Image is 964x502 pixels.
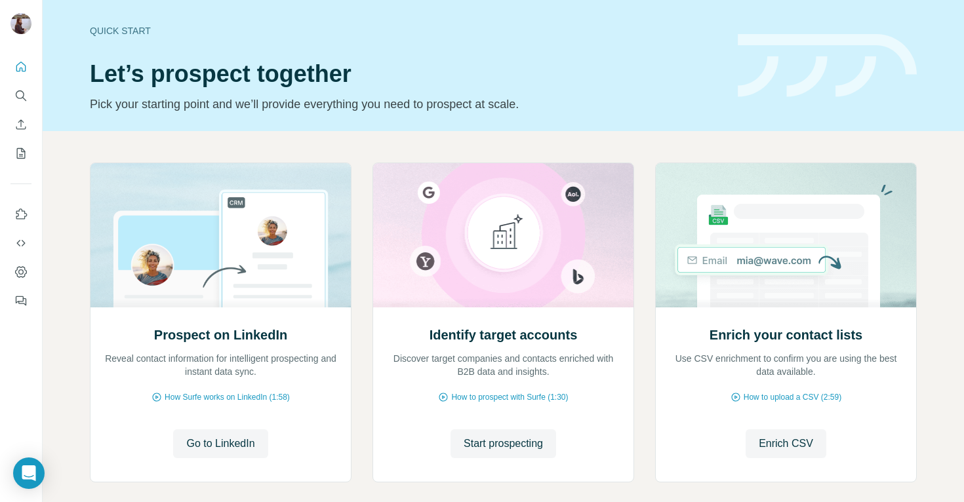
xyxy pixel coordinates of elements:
button: Use Surfe on LinkedIn [10,203,31,226]
span: How to prospect with Surfe (1:30) [451,391,568,403]
p: Use CSV enrichment to confirm you are using the best data available. [669,352,903,378]
span: Go to LinkedIn [186,436,254,452]
img: Avatar [10,13,31,34]
button: Dashboard [10,260,31,284]
button: Use Surfe API [10,231,31,255]
button: Feedback [10,289,31,313]
span: How Surfe works on LinkedIn (1:58) [165,391,290,403]
button: Go to LinkedIn [173,429,268,458]
p: Discover target companies and contacts enriched with B2B data and insights. [386,352,620,378]
p: Reveal contact information for intelligent prospecting and instant data sync. [104,352,338,378]
img: banner [738,34,917,98]
h2: Prospect on LinkedIn [154,326,287,344]
button: My lists [10,142,31,165]
h1: Let’s prospect together [90,61,722,87]
button: Enrich CSV [10,113,31,136]
span: Start prospecting [464,436,543,452]
div: Quick start [90,24,722,37]
p: Pick your starting point and we’ll provide everything you need to prospect at scale. [90,95,722,113]
img: Identify target accounts [372,163,634,307]
button: Enrich CSV [746,429,826,458]
img: Prospect on LinkedIn [90,163,351,307]
h2: Identify target accounts [430,326,578,344]
h2: Enrich your contact lists [710,326,862,344]
span: Enrich CSV [759,436,813,452]
button: Search [10,84,31,107]
img: Enrich your contact lists [655,163,917,307]
button: Start prospecting [451,429,556,458]
span: How to upload a CSV (2:59) [744,391,841,403]
button: Quick start [10,55,31,79]
div: Open Intercom Messenger [13,457,45,489]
